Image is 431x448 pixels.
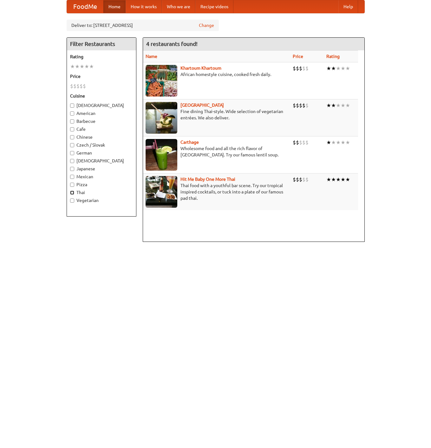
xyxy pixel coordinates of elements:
[70,150,133,156] label: German
[296,65,299,72] li: $
[70,83,73,90] li: $
[180,103,224,108] a: [GEOGRAPHIC_DATA]
[305,65,309,72] li: $
[302,102,305,109] li: $
[146,54,157,59] a: Name
[70,110,133,117] label: American
[180,140,199,145] a: Carthage
[70,175,74,179] input: Mexican
[70,158,133,164] label: [DEMOGRAPHIC_DATA]
[296,102,299,109] li: $
[331,102,336,109] li: ★
[305,102,309,109] li: $
[296,139,299,146] li: $
[199,22,214,28] a: Change
[302,65,305,72] li: $
[103,0,126,13] a: Home
[146,182,288,201] p: Thai food with a youthful bar scene. Try our tropical inspired cocktails, or tuck into a plate of...
[70,127,74,131] input: Cafe
[70,54,133,60] h5: Rating
[80,83,83,90] li: $
[302,176,305,183] li: $
[299,176,302,183] li: $
[70,73,133,79] h5: Price
[70,181,133,188] label: Pizza
[336,65,341,72] li: ★
[293,176,296,183] li: $
[70,142,133,148] label: Czech / Slovak
[326,139,331,146] li: ★
[70,166,133,172] label: Japanese
[83,83,86,90] li: $
[70,159,74,163] input: [DEMOGRAPHIC_DATA]
[80,63,84,70] li: ★
[341,139,345,146] li: ★
[195,0,233,13] a: Recipe videos
[70,63,75,70] li: ★
[338,0,358,13] a: Help
[296,176,299,183] li: $
[70,189,133,196] label: Thai
[146,176,177,208] img: babythai.jpg
[345,176,350,183] li: ★
[70,191,74,195] input: Thai
[67,20,219,31] div: Deliver to: [STREET_ADDRESS]
[293,139,296,146] li: $
[70,135,74,139] input: Chinese
[326,176,331,183] li: ★
[293,54,303,59] a: Price
[70,102,133,109] label: [DEMOGRAPHIC_DATA]
[73,83,76,90] li: $
[146,108,288,121] p: Fine dining Thai-style. Wide selection of vegetarian entrées. We also deliver.
[299,65,302,72] li: $
[326,102,331,109] li: ★
[336,176,341,183] li: ★
[70,143,74,147] input: Czech / Slovak
[326,54,340,59] a: Rating
[70,151,74,155] input: German
[331,139,336,146] li: ★
[146,41,198,47] ng-pluralize: 4 restaurants found!
[180,66,221,71] a: Khartoum Khartoum
[331,176,336,183] li: ★
[146,71,288,78] p: African homestyle cuisine, cooked fresh daily.
[67,0,103,13] a: FoodMe
[70,199,74,203] input: Vegetarian
[336,102,341,109] li: ★
[305,176,309,183] li: $
[70,126,133,132] label: Cafe
[70,134,133,140] label: Chinese
[70,111,74,116] input: American
[299,139,302,146] li: $
[302,139,305,146] li: $
[67,38,136,50] h4: Filter Restaurants
[70,174,133,180] label: Mexican
[345,65,350,72] li: ★
[70,167,74,171] input: Japanese
[146,145,288,158] p: Wholesome food and all the rich flavor of [GEOGRAPHIC_DATA]. Try our famous lentil soup.
[299,102,302,109] li: $
[180,177,235,182] a: Hit Me Baby One More Thai
[341,65,345,72] li: ★
[146,139,177,171] img: carthage.jpg
[331,65,336,72] li: ★
[70,183,74,187] input: Pizza
[84,63,89,70] li: ★
[326,65,331,72] li: ★
[76,83,80,90] li: $
[341,102,345,109] li: ★
[146,102,177,134] img: satay.jpg
[345,102,350,109] li: ★
[146,65,177,97] img: khartoum.jpg
[70,93,133,99] h5: Cuisine
[162,0,195,13] a: Who we are
[293,65,296,72] li: $
[126,0,162,13] a: How it works
[70,197,133,204] label: Vegetarian
[89,63,94,70] li: ★
[345,139,350,146] li: ★
[293,102,296,109] li: $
